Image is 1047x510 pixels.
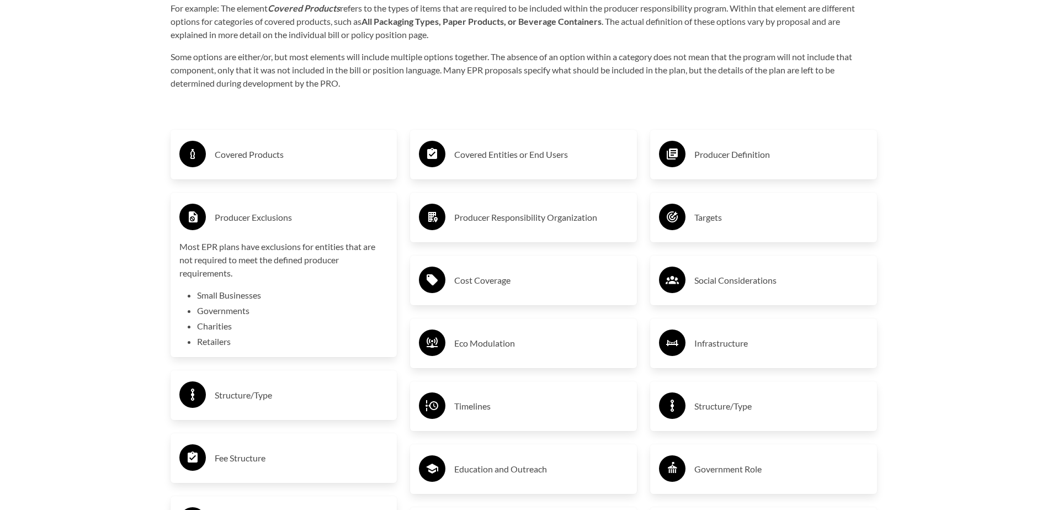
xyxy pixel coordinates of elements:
[171,2,877,41] p: For example: The element refers to the types of items that are required to be included within the...
[454,272,628,289] h3: Cost Coverage
[694,397,868,415] h3: Structure/Type
[171,50,877,90] p: Some options are either/or, but most elements will include multiple options together. The absence...
[454,397,628,415] h3: Timelines
[454,146,628,163] h3: Covered Entities or End Users
[694,209,868,226] h3: Targets
[694,146,868,163] h3: Producer Definition
[694,334,868,352] h3: Infrastructure
[197,304,389,317] li: Governments
[268,3,340,13] strong: Covered Products
[215,449,389,467] h3: Fee Structure
[197,335,389,348] li: Retailers
[362,16,602,26] strong: All Packaging Types, Paper Products, or Beverage Containers
[454,209,628,226] h3: Producer Responsibility Organization
[215,386,389,404] h3: Structure/Type
[454,334,628,352] h3: Eco Modulation
[215,209,389,226] h3: Producer Exclusions
[694,272,868,289] h3: Social Considerations
[694,460,868,478] h3: Government Role
[197,320,389,333] li: Charities
[215,146,389,163] h3: Covered Products
[179,240,389,280] p: Most EPR plans have exclusions for entities that are not required to meet the defined producer re...
[197,289,389,302] li: Small Businesses
[454,460,628,478] h3: Education and Outreach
